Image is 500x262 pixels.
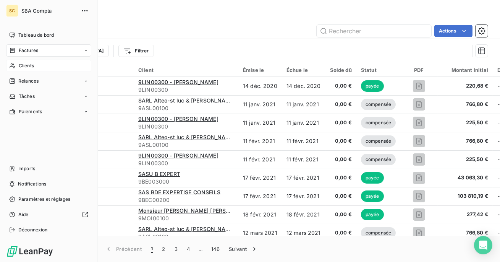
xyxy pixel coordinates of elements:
[282,224,325,242] td: 12 mars 2021
[361,209,384,220] span: payée
[138,233,234,241] span: 9ASL00100
[138,86,234,94] span: 9LIN00300
[138,171,180,177] span: SASU B EXPERT
[442,192,488,200] span: 103 810,19 €
[138,159,234,167] span: 9LIN00300
[361,190,384,202] span: payée
[18,181,46,187] span: Notifications
[361,117,396,129] span: compensée
[207,241,224,257] button: 146
[100,241,146,257] button: Précédent
[361,172,384,184] span: payée
[138,152,218,159] span: 9LIN00300 - [PERSON_NAME]
[138,178,234,186] span: 9BE003000
[361,80,384,92] span: payée
[286,67,321,73] div: Échue le
[238,224,282,242] td: 12 mars 2021
[151,245,153,253] span: 1
[330,156,352,163] span: 0,00 €
[19,47,38,54] span: Factures
[317,25,431,37] input: Rechercher
[282,114,325,132] td: 11 janv. 2021
[330,174,352,182] span: 0,00 €
[138,97,236,104] span: SARL Alteo-st luc & [PERSON_NAME]
[282,132,325,150] td: 11 févr. 2021
[18,78,39,85] span: Relances
[330,67,352,73] div: Solde dû
[442,82,488,90] span: 220,68 €
[238,187,282,205] td: 17 févr. 2021
[182,241,194,257] button: 4
[282,205,325,224] td: 18 févr. 2021
[442,211,488,218] span: 277,42 €
[138,189,220,195] span: SAS BDE EXPERTISE CONSEILS
[442,229,488,237] span: 766,80 €
[18,211,29,218] span: Aide
[442,119,488,127] span: 225,50 €
[138,67,234,73] div: Client
[442,67,488,73] div: Montant initial
[330,192,352,200] span: 0,00 €
[282,169,325,187] td: 17 févr. 2021
[330,229,352,237] span: 0,00 €
[282,77,325,95] td: 14 déc. 2020
[19,108,42,115] span: Paiements
[361,227,396,239] span: compensée
[361,99,396,110] span: compensée
[282,150,325,169] td: 11 févr. 2021
[18,226,48,233] span: Déconnexion
[442,137,488,145] span: 766,80 €
[405,67,433,73] div: PDF
[330,211,352,218] span: 0,00 €
[138,141,234,149] span: 9ASL00100
[157,241,170,257] button: 2
[118,45,154,57] button: Filtrer
[238,77,282,95] td: 14 déc. 2020
[361,67,396,73] div: Statut
[138,226,236,232] span: SARL Alteo-st luc & [PERSON_NAME]
[434,25,472,37] button: Actions
[6,245,53,257] img: Logo LeanPay
[243,67,277,73] div: Émise le
[170,241,182,257] button: 3
[282,95,325,114] td: 11 janv. 2021
[330,119,352,127] span: 0,00 €
[238,205,282,224] td: 18 févr. 2021
[6,208,91,221] a: Aide
[361,135,396,147] span: compensée
[282,187,325,205] td: 17 févr. 2021
[18,32,54,39] span: Tableau de bord
[138,215,234,222] span: 9MOI00100
[138,104,234,112] span: 9ASL00100
[442,101,488,108] span: 766,80 €
[361,154,396,165] span: compensée
[238,132,282,150] td: 11 févr. 2021
[6,5,18,17] div: SC
[138,79,218,85] span: 9LIN00300 - [PERSON_NAME]
[138,134,236,140] span: SARL Alteo-st luc & [PERSON_NAME]
[138,123,234,130] span: 9LIN00300
[19,93,35,100] span: Tâches
[18,165,35,172] span: Imports
[238,95,282,114] td: 11 janv. 2021
[442,174,488,182] span: 43 063,30 €
[330,137,352,145] span: 0,00 €
[224,241,263,257] button: Suivant
[442,156,488,163] span: 225,50 €
[238,169,282,187] td: 17 févr. 2021
[146,241,157,257] button: 1
[330,82,352,90] span: 0,00 €
[238,114,282,132] td: 11 janv. 2021
[330,101,352,108] span: 0,00 €
[19,62,34,69] span: Clients
[18,196,70,203] span: Paramètres et réglages
[138,116,218,122] span: 9LIN00300 - [PERSON_NAME]
[21,8,76,14] span: SBA Compta
[138,196,234,204] span: 9BEC00200
[474,236,492,254] div: Open Intercom Messenger
[138,207,255,214] span: Monsieur [PERSON_NAME] [PERSON_NAME]
[194,243,207,255] span: …
[238,150,282,169] td: 11 févr. 2021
